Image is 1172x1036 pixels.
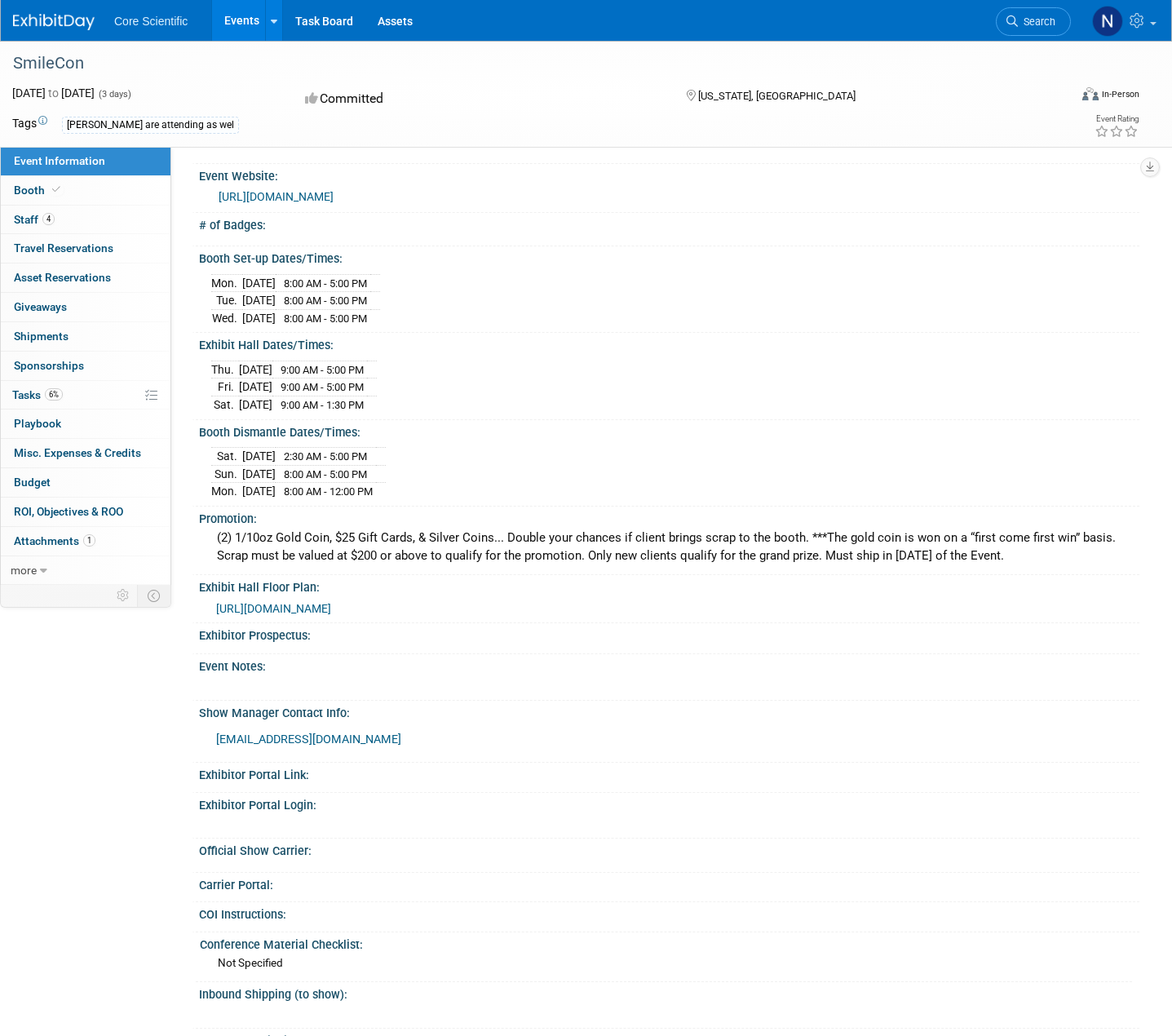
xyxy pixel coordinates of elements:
[1,176,170,205] a: Booth
[1,352,170,380] a: Sponsorships
[219,190,334,203] a: [URL][DOMAIN_NAME]
[199,902,1139,923] div: COI Instructions:
[199,793,1139,813] div: Exhibitor Portal Login:
[211,379,239,396] td: Fri.
[1,147,170,175] a: Event Information
[211,292,242,310] td: Tue.
[1,206,170,234] a: Staff4
[199,623,1139,644] div: Exhibitor Prospectus:
[199,213,1139,233] div: # of Badges:
[242,309,276,326] td: [DATE]
[216,602,331,615] a: [URL][DOMAIN_NAME]
[11,564,37,577] span: more
[211,483,242,500] td: Mon.
[109,585,138,606] td: Personalize Event Tab Strip
[284,450,367,463] span: 2:30 AM - 5:00 PM
[1092,6,1123,37] img: Nik Koelblinger
[14,476,51,489] span: Budget
[62,117,239,134] div: [PERSON_NAME] are attending as wel
[12,115,47,134] td: Tags
[1095,115,1139,123] div: Event Rating
[1101,88,1139,100] div: In-Person
[218,955,1126,971] div: Not Specified
[239,379,272,396] td: [DATE]
[1,234,170,263] a: Travel Reservations
[46,86,61,100] span: to
[14,241,113,255] span: Travel Reservations
[242,292,276,310] td: [DATE]
[42,213,55,225] span: 4
[14,446,141,459] span: Misc. Expenses & Credits
[996,7,1071,36] a: Search
[199,507,1139,527] div: Promotion:
[242,483,276,500] td: [DATE]
[284,277,367,290] span: 8:00 AM - 5:00 PM
[200,932,1132,953] div: Conference Material Checklist:
[1,556,170,585] a: more
[284,294,367,307] span: 8:00 AM - 5:00 PM
[199,654,1139,675] div: Event Notes:
[199,575,1139,595] div: Exhibit Hall Floor Plan:
[242,448,276,466] td: [DATE]
[211,448,242,466] td: Sat.
[1,527,170,556] a: Attachments1
[14,330,69,343] span: Shipments
[281,381,364,393] span: 9:00 AM - 5:00 PM
[12,388,63,401] span: Tasks
[211,465,242,483] td: Sun.
[199,164,1139,184] div: Event Website:
[1,498,170,526] a: ROI, Objectives & ROO
[199,982,1139,1003] div: Inbound Shipping (to show):
[114,15,188,28] span: Core Scientific
[1082,87,1099,100] img: Format-Inperson.png
[242,274,276,292] td: [DATE]
[199,763,1139,783] div: Exhibitor Portal Link:
[13,14,95,30] img: ExhibitDay
[14,359,84,372] span: Sponsorships
[284,485,373,498] span: 8:00 AM - 12:00 PM
[14,184,64,197] span: Booth
[45,388,63,401] span: 6%
[1,263,170,292] a: Asset Reservations
[52,185,60,194] i: Booth reservation complete
[300,85,660,113] div: Committed
[281,364,364,376] span: 9:00 AM - 5:00 PM
[211,309,242,326] td: Wed.
[1,322,170,351] a: Shipments
[14,300,67,313] span: Giveaways
[1,468,170,497] a: Budget
[7,49,1043,78] div: SmileCon
[14,417,61,430] span: Playbook
[138,585,171,606] td: Toggle Event Tabs
[972,85,1139,109] div: Event Format
[211,525,1127,569] div: (2) 1/10oz Gold Coin, $25 Gift Cards, & Silver Coins... Double your chances if client brings scra...
[284,312,367,325] span: 8:00 AM - 5:00 PM
[211,361,239,379] td: Thu.
[242,465,276,483] td: [DATE]
[199,420,1139,441] div: Booth Dismantle Dates/Times:
[199,333,1139,353] div: Exhibit Hall Dates/Times:
[281,399,364,411] span: 9:00 AM - 1:30 PM
[97,89,131,100] span: (3 days)
[239,396,272,414] td: [DATE]
[199,246,1139,267] div: Booth Set-up Dates/Times:
[199,839,1139,859] div: Official Show Carrier:
[216,733,401,746] a: [EMAIL_ADDRESS][DOMAIN_NAME]
[12,86,95,100] span: [DATE] [DATE]
[211,396,239,414] td: Sat.
[199,701,1139,721] div: Show Manager Contact Info:
[1,381,170,410] a: Tasks6%
[14,534,95,547] span: Attachments
[14,213,55,226] span: Staff
[14,505,123,518] span: ROI, Objectives & ROO
[1,293,170,321] a: Giveaways
[83,534,95,547] span: 1
[14,271,111,284] span: Asset Reservations
[1,410,170,438] a: Playbook
[698,90,856,102] span: [US_STATE], [GEOGRAPHIC_DATA]
[284,468,367,480] span: 8:00 AM - 5:00 PM
[211,274,242,292] td: Mon.
[1,439,170,467] a: Misc. Expenses & Credits
[199,873,1139,893] div: Carrier Portal:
